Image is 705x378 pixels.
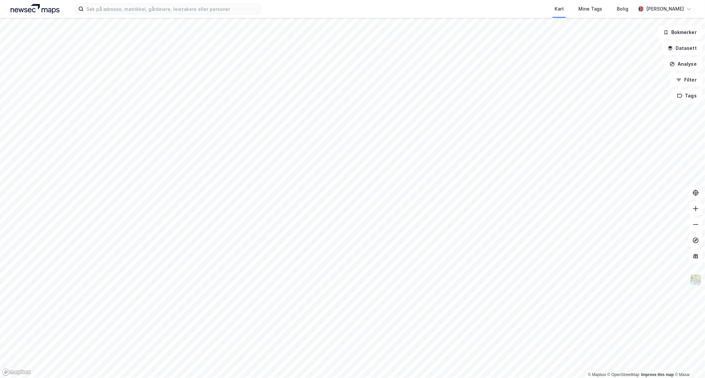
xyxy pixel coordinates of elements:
img: Z [689,274,702,286]
div: [PERSON_NAME] [646,5,684,13]
button: Datasett [662,42,702,55]
a: Improve this map [641,372,674,377]
a: Mapbox homepage [2,368,31,376]
iframe: Chat Widget [672,346,705,378]
input: Søk på adresse, matrikkel, gårdeiere, leietakere eller personer [84,4,260,14]
button: Bokmerker [658,26,702,39]
div: Kart [555,5,564,13]
button: Analyse [664,57,702,71]
button: Filter [671,73,702,86]
div: Kontrollprogram for chat [672,346,705,378]
div: Mine Tags [578,5,602,13]
a: OpenStreetMap [607,372,640,377]
button: Tags [672,89,702,102]
div: Bolig [617,5,628,13]
img: logo.a4113a55bc3d86da70a041830d287a7e.svg [11,4,59,14]
a: Mapbox [588,372,606,377]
